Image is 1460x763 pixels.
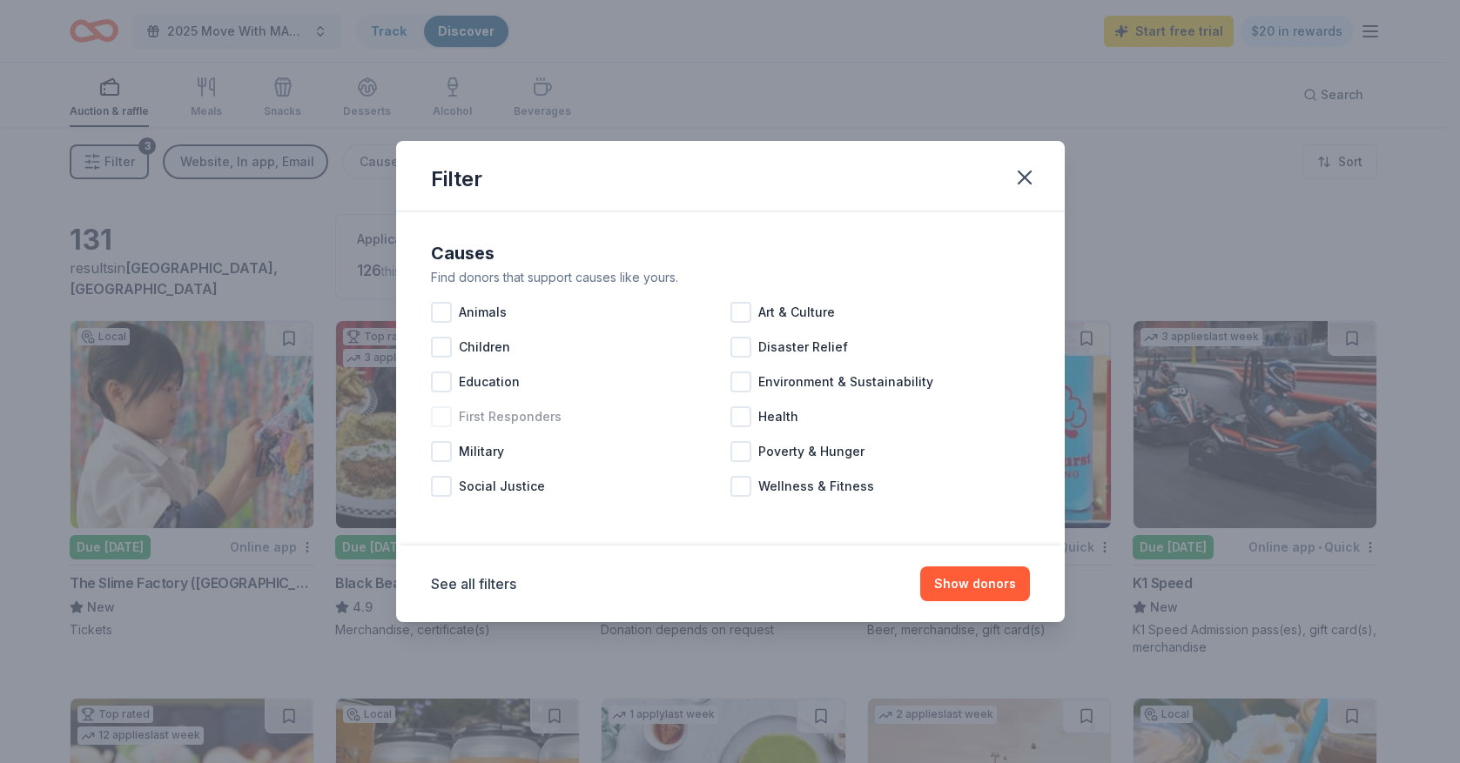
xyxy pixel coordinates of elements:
span: Military [459,441,504,462]
span: Environment & Sustainability [758,371,933,392]
span: First Responders [459,406,562,427]
div: Causes [431,239,1030,267]
span: Art & Culture [758,302,835,323]
span: Social Justice [459,476,545,497]
span: Poverty & Hunger [758,441,865,462]
span: Education [459,371,520,392]
button: See all filters [431,573,516,594]
div: Filter [431,165,482,193]
span: Disaster Relief [758,337,848,358]
span: Health [758,406,798,427]
button: Show donors [920,566,1030,601]
span: Animals [459,302,507,323]
span: Wellness & Fitness [758,476,874,497]
div: Find donors that support causes like yours. [431,267,1030,288]
span: Children [459,337,510,358]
